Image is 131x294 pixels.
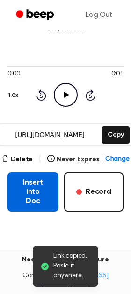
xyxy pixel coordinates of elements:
[105,155,130,164] span: Change
[64,172,124,212] button: Record
[76,4,122,26] a: Log Out
[7,172,58,212] button: Insert into Doc
[53,252,91,281] span: Link copied. Paste it anywhere.
[7,69,20,79] span: 0:00
[38,154,42,165] span: |
[1,155,33,164] button: Delete
[47,155,130,164] button: Never Expires|Change
[101,155,103,164] span: |
[102,126,130,144] button: Copy
[41,273,109,287] a: [EMAIL_ADDRESS][DOMAIN_NAME]
[111,69,124,79] span: 0:01
[6,272,125,288] span: Contact us
[9,6,62,24] a: Beep
[7,88,22,103] button: 1.0x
